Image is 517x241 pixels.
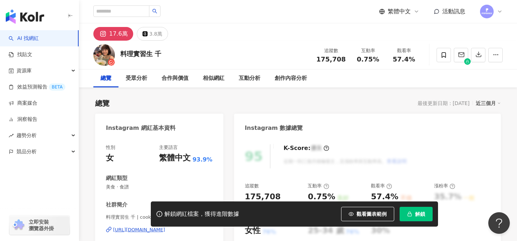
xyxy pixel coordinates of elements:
a: 效益預測報告BETA [9,83,65,91]
div: 17.6萬 [109,29,128,39]
button: 解鎖 [400,207,433,221]
div: 主要語言 [159,144,178,151]
span: 繁體中文 [388,8,411,15]
span: 競品分析 [17,144,37,160]
div: Instagram 數據總覽 [245,124,303,132]
div: Instagram 網紅基本資料 [106,124,176,132]
span: 57.4% [393,56,415,63]
div: 總覽 [95,98,110,108]
img: chrome extension [11,219,25,231]
span: 美食 · 食譜 [106,184,213,190]
div: [URL][DOMAIN_NAME] [113,227,165,233]
span: 趨勢分析 [17,127,37,144]
div: 追蹤數 [316,47,346,54]
div: 0.75% [308,191,335,203]
div: 相似網紅 [203,74,224,83]
div: 3.8萬 [149,29,162,39]
span: 93.9% [192,156,213,164]
span: 0.75% [357,56,379,63]
div: 女性 [245,225,261,236]
span: 觀看圖表範例 [357,211,387,217]
div: 觀看率 [390,47,418,54]
span: 資源庫 [17,63,32,79]
div: 追蹤數 [245,183,259,189]
div: 受眾分析 [126,74,147,83]
span: rise [9,133,14,138]
span: 立即安裝 瀏覽器外掛 [29,219,54,232]
span: search [152,9,157,14]
a: [URL][DOMAIN_NAME] [106,227,213,233]
a: chrome extension立即安裝 瀏覽器外掛 [9,215,70,235]
button: 觀看圖表範例 [341,207,394,221]
div: 互動率 [354,47,382,54]
span: 解鎖 [415,211,425,217]
a: 洞察報告 [9,116,37,123]
img: logo [6,9,44,24]
div: 繁體中文 [159,153,191,164]
div: 175,708 [245,191,281,203]
div: 料理實習生 千 [120,49,161,58]
div: 性別 [106,144,115,151]
span: 活動訊息 [442,8,465,15]
div: 57.4% [371,191,398,203]
div: 觀看率 [371,183,392,189]
div: 互動分析 [239,74,260,83]
div: K-Score : [284,144,329,152]
div: 近三個月 [476,99,501,108]
div: 互動率 [308,183,329,189]
a: searchAI 找網紅 [9,35,39,42]
a: 找貼文 [9,51,32,58]
a: 商案媒合 [9,100,37,107]
img: images.png [480,5,494,18]
div: 合作與價值 [162,74,188,83]
button: 3.8萬 [137,27,168,41]
div: 女 [106,153,114,164]
img: KOL Avatar [93,44,115,66]
div: 創作內容分析 [275,74,307,83]
span: 175,708 [316,55,346,63]
div: 漲粉率 [434,183,455,189]
button: 17.6萬 [93,27,133,41]
div: 最後更新日期：[DATE] [418,100,470,106]
div: 解鎖網紅檔案，獲得進階數據 [164,210,239,218]
div: 總覽 [101,74,111,83]
div: 網紅類型 [106,174,127,182]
